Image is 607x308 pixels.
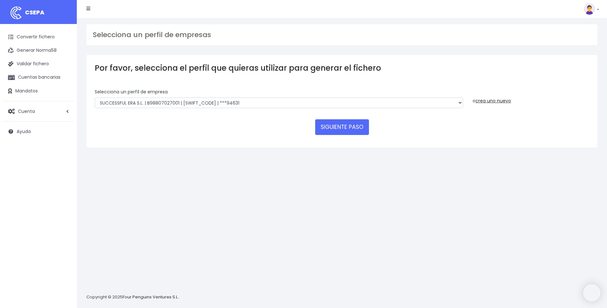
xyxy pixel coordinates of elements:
div: o [473,89,589,104]
a: Cuentas bancarias [3,71,74,84]
label: Selecciona un perfíl de empresa [95,89,168,95]
button: SIGUIENTE PASO [315,119,369,135]
span: Cuenta [18,108,35,114]
h3: Selecciona un perfil de empresas [93,31,591,39]
img: profile [584,3,595,15]
a: Four Penguins Ventures S.L. [123,294,179,300]
span: CSEPA [25,8,44,16]
a: Mandatos [3,84,74,98]
a: Convertir fichero [3,30,74,44]
a: Generar Norma58 [3,44,74,57]
span: Ayuda [17,128,31,135]
a: Ayuda [3,125,74,138]
a: Validar fichero [3,57,74,71]
a: Cuenta [3,105,74,118]
p: Copyright © 2025 . [86,294,180,301]
a: crea uno nuevo [475,98,511,104]
h3: Por favor, selecciona el perfil que quieras utilizar para generar el fichero [95,63,589,73]
img: logo [8,5,24,21]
